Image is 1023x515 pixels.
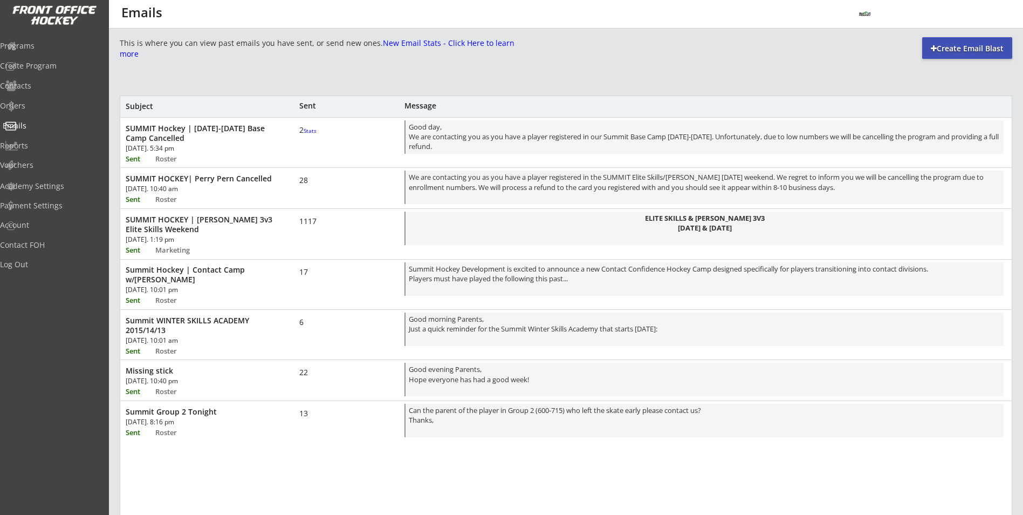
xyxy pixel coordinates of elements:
div: Good day, We are contacting you as you have a player registered in our Summit Base Camp [DATE]-[D... [409,122,1000,154]
strong: [DATE] & [DATE] [678,223,732,233]
div: Can the parent of the player in Group 2 (600-715) who left the skate early please contact us? Tha... [409,405,1000,437]
div: Sent [126,247,154,254]
div: Roster [155,297,207,304]
div: Marketing [155,247,207,254]
div: [DATE]. 5:34 pm [126,145,248,152]
div: 13 [299,409,332,418]
div: [DATE]. 1:19 pm [126,236,248,243]
div: SUMMIT HOCKEY | [PERSON_NAME] 3v3 Elite Skills Weekend [126,215,273,234]
div: Sent [126,297,154,304]
div: Emails [3,122,100,130]
div: Roster [155,388,207,395]
div: 1117 [299,216,332,226]
div: Sent [126,348,154,355]
div: 28 [299,175,332,185]
div: Summit Hockey Development is excited to announce a new Contact Confidence Hockey Camp designed sp... [409,264,1000,296]
font: Stats [304,127,317,134]
div: Summit WINTER SKILLS ACADEMY 2015/14/13 [126,316,273,335]
div: [DATE]. 10:40 am [126,186,248,192]
div: [DATE]. 10:01 am [126,337,248,344]
div: Sent [126,196,154,203]
div: 6 [299,317,332,327]
div: 17 [299,267,332,277]
div: 22 [299,368,332,377]
div: This is where you can view past emails you have sent, or send new ones. [120,38,514,59]
div: Good morning Parents, Just a quick reminder for the Summit Winter Skills Academy that starts [DATE]: [409,314,1000,346]
div: Roster [155,155,207,162]
div: SUMMIT Hockey | [DATE]-[DATE] Base Camp Cancelled [126,124,273,143]
div: Summit Group 2 Tonight [126,407,273,417]
div: Good evening Parents, Hope everyone has had a good week! [409,364,1000,396]
div: Message [404,102,628,110]
div: Create Email Blast [922,43,1012,54]
div: SUMMIT HOCKEY| Perry Pern Cancelled [126,174,273,184]
div: Sent [126,155,154,162]
div: Roster [155,196,207,203]
div: Missing stick [126,366,273,376]
div: Sent [126,388,154,395]
div: Sent [299,102,332,110]
div: [DATE]. 10:40 pm [126,378,248,384]
strong: ELITE SKILLS & [PERSON_NAME] 3V3 [645,213,765,223]
div: Summit Hockey | Contact Camp w/[PERSON_NAME] [126,265,273,284]
div: Subject [126,103,273,110]
div: We are contacting you as you have a player registered in the SUMMIT Elite Skills/[PERSON_NAME] [D... [409,172,1000,204]
div: 2 [299,125,332,135]
div: Sent [126,429,154,436]
div: Roster [155,429,207,436]
div: Roster [155,348,207,355]
div: [DATE]. 8:16 pm [126,419,248,425]
div: [DATE]. 10:01 pm [126,287,248,293]
font: New Email Stats - Click Here to learn more [120,38,517,59]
